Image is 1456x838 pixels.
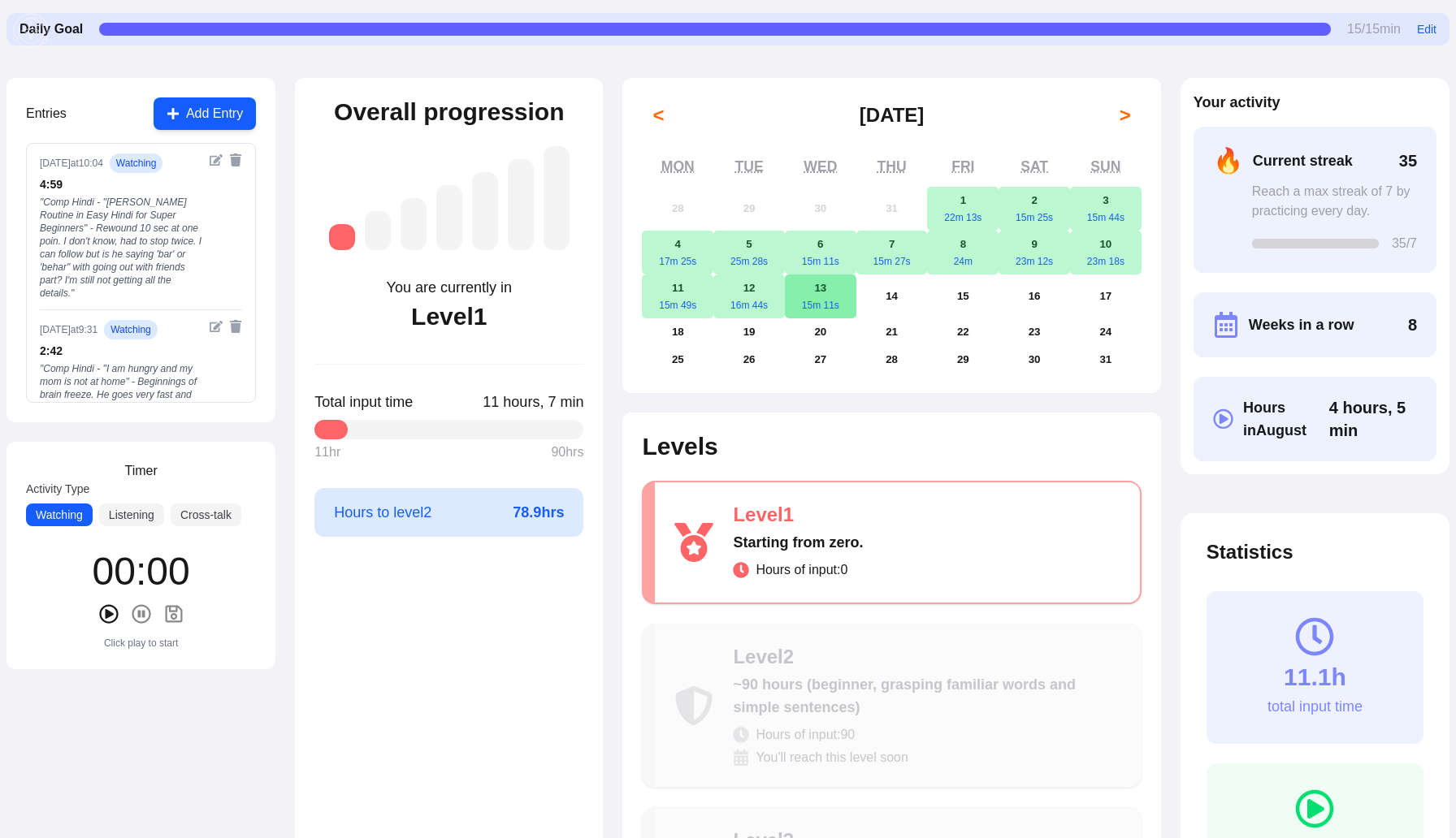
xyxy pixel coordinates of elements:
button: August 16, 2025 [999,274,1070,318]
div: 22m 13s [927,211,999,224]
div: Reach a max streak of 7 by practicing every day. [1252,182,1417,221]
button: August 5, 202525m 28s [713,231,785,274]
button: August 10, 202523m 18s [1070,231,1142,274]
abbr: August 23, 2025 [1029,326,1041,338]
div: 4 : 59 [40,176,203,192]
span: 11 hr [314,443,340,462]
div: Click play to start [104,637,178,650]
button: August 29, 2025 [927,346,999,374]
button: August 20, 2025 [785,318,856,346]
button: Edit [1417,21,1436,37]
abbr: August 27, 2025 [814,353,826,365]
abbr: August 4, 2025 [675,238,681,250]
button: July 30, 2025 [785,187,856,231]
div: 17m 25s [642,255,713,268]
div: " Comp Hindi - "[PERSON_NAME] Routine in Easy Hindi for Super Beginners" - Rewound 10 sec at one ... [40,196,203,300]
abbr: August 7, 2025 [889,238,895,250]
span: Weeks in a row [1249,313,1354,336]
button: August 12, 202516m 44s [713,274,785,318]
button: August 1, 202522m 13s [927,187,999,231]
button: August 25, 2025 [642,346,713,374]
div: [DATE] at 9:31 [40,323,97,336]
button: > [1109,99,1142,132]
span: Hours to level 2 [334,501,431,524]
abbr: August 21, 2025 [886,326,898,338]
abbr: August 26, 2025 [743,353,756,365]
span: watching [104,320,158,339]
span: Hours of input: 0 [756,560,847,580]
span: 35 [1399,149,1417,172]
abbr: Thursday [877,158,907,175]
button: Add Entry [154,97,256,130]
div: 11.1h [1284,663,1346,692]
button: August 14, 2025 [856,274,928,318]
button: August 7, 202515m 27s [856,231,928,274]
div: 23m 12s [999,255,1070,268]
button: Listening [99,503,164,526]
div: Level 1 [733,502,1120,528]
span: Hours of input: 90 [756,725,855,745]
abbr: July 31, 2025 [886,202,898,214]
abbr: August 24, 2025 [1099,326,1111,338]
button: Edit entry [210,320,223,333]
span: 15 / 15 min [1347,19,1401,39]
button: July 29, 2025 [713,187,785,231]
span: 90 hrs [551,443,583,462]
abbr: August 5, 2025 [746,238,752,250]
div: 25m 28s [713,255,785,268]
div: Level 2: ~90 hours (beginner, grasping familiar words and simple sentences) [365,211,391,250]
div: 2 : 42 [40,343,203,359]
abbr: August 1, 2025 [960,194,966,206]
button: August 15, 2025 [927,274,999,318]
abbr: August 18, 2025 [672,326,684,338]
span: > [1120,102,1131,128]
div: 15m 25s [999,211,1070,224]
abbr: August 29, 2025 [957,353,969,365]
h2: Statistics [1207,539,1423,565]
abbr: Wednesday [804,158,837,175]
span: 8 [1408,313,1417,336]
img: menu [6,6,55,55]
span: You'll reach this level soon [756,748,908,767]
div: Level 4: ~525 hours (intermediate, understanding more complex conversations) [436,185,462,250]
div: " Comp Hindi - "I am hungry and my mom is not at home" - Beginnings of brain freeze. He goes very... [40,362,203,453]
div: 16m 44s [713,299,785,312]
abbr: Monday [661,158,695,175]
button: August 2, 202515m 25s [999,187,1070,231]
abbr: August 10, 2025 [1099,238,1111,250]
button: August 19, 2025 [713,318,785,346]
h3: Timer [124,461,157,481]
button: August 21, 2025 [856,318,928,346]
div: Level 3: ~260 hours (low intermediate, understanding simple conversations) [401,198,427,250]
button: August 26, 2025 [713,346,785,374]
h2: Overall progression [334,97,564,127]
button: August 24, 2025 [1070,318,1142,346]
div: 15m 27s [856,255,928,268]
button: August 31, 2025 [1070,346,1142,374]
div: 15m 49s [642,299,713,312]
div: 15m 44s [1070,211,1142,224]
div: Level 1: Starting from zero. [329,224,355,250]
button: Cross-talk [171,503,241,526]
abbr: August 13, 2025 [814,282,826,294]
button: August 8, 202524m [927,231,999,274]
span: Total input time [314,391,413,413]
abbr: July 28, 2025 [672,202,684,214]
div: Level 7: ~2,625 hours (near-native, understanding most media and conversations fluently) [544,146,570,250]
span: watching [110,153,163,173]
abbr: August 22, 2025 [957,326,969,338]
div: Starting from zero. [733,531,1120,554]
button: < [642,99,674,132]
button: August 22, 2025 [927,318,999,346]
button: August 27, 2025 [785,346,856,374]
h2: Your activity [1194,91,1436,114]
div: 15m 11s [785,299,856,312]
abbr: August 6, 2025 [817,238,823,250]
span: Current streak [1253,149,1353,172]
div: Level 1 [411,302,487,331]
button: Watching [26,503,93,526]
button: August 11, 202515m 49s [642,274,713,318]
button: July 28, 2025 [642,187,713,231]
abbr: July 29, 2025 [743,202,756,214]
button: August 23, 2025 [999,318,1070,346]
